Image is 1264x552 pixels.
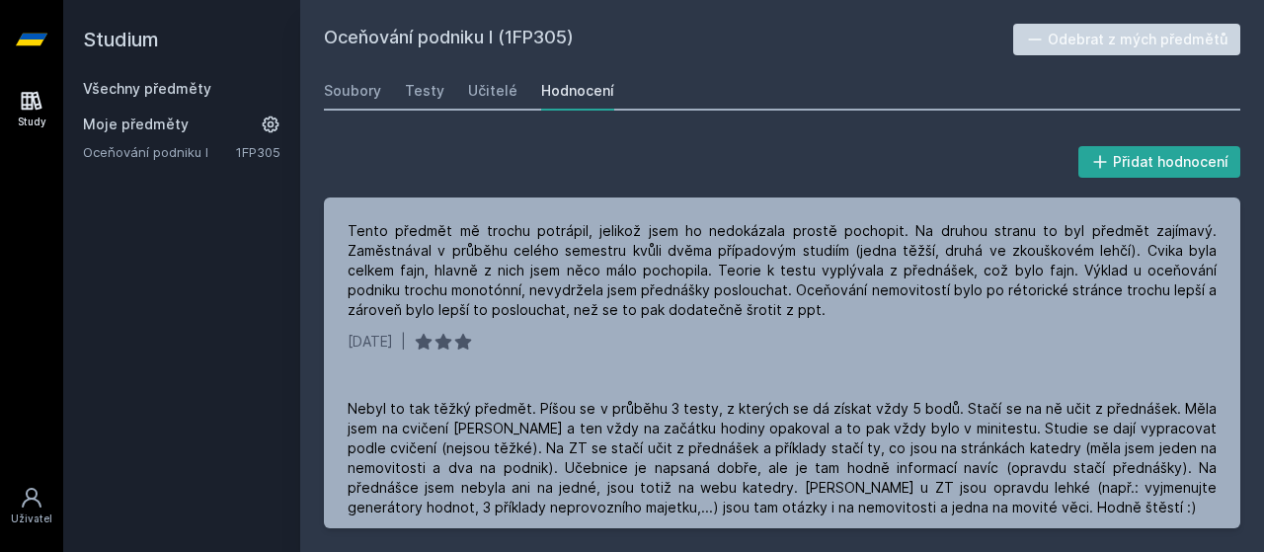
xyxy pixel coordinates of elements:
[468,81,517,101] div: Učitelé
[18,115,46,129] div: Study
[348,332,393,352] div: [DATE]
[11,512,52,526] div: Uživatel
[348,221,1217,320] div: Tento předmět mě trochu potrápil, jelikož jsem ho nedokázala prostě pochopit. Na druhou stranu to...
[4,476,59,536] a: Uživatel
[541,81,614,101] div: Hodnocení
[1078,146,1241,178] button: Přidat hodnocení
[83,115,189,134] span: Moje předměty
[324,71,381,111] a: Soubory
[1013,24,1241,55] button: Odebrat z mých předmětů
[405,81,444,101] div: Testy
[4,79,59,139] a: Study
[236,144,280,160] a: 1FP305
[324,24,1013,55] h2: Oceňování podniku I (1FP305)
[541,71,614,111] a: Hodnocení
[405,71,444,111] a: Testy
[83,142,236,162] a: Oceňování podniku I
[348,399,1217,517] div: Nebyl to tak těžký předmět. Píšou se v průběhu 3 testy, z kterých se dá získat vždy 5 bodů. Stačí...
[324,81,381,101] div: Soubory
[468,71,517,111] a: Učitelé
[83,80,211,97] a: Všechny předměty
[401,332,406,352] div: |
